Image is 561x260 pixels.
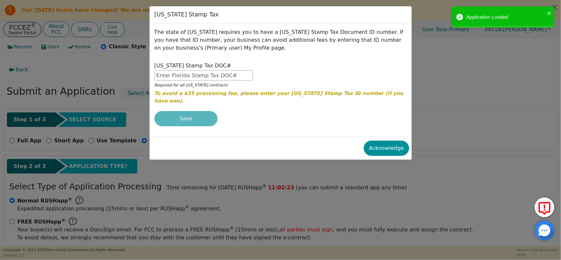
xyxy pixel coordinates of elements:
button: Acknowledge [364,141,409,156]
small: Required for all [US_STATE] contracts [154,83,228,87]
input: Enter Florida Stamp Tax DOC# [154,70,253,81]
small: To avoid a $25 processing fee, please enter your [US_STATE] Stamp Tax ID number (if you have one). [154,90,404,104]
h3: [US_STATE] Stamp Tax [154,11,219,18]
p: [US_STATE] Stamp Tax DOC# [154,62,231,70]
p: The state of [US_STATE] requires you to have a [US_STATE] Stamp Tax Document ID number. If you ha... [154,28,407,52]
button: Report Error to FCC [535,198,554,217]
button: close [547,9,552,17]
div: Application Loaded [466,13,545,21]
